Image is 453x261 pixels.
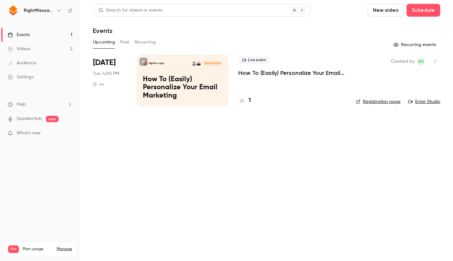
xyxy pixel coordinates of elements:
div: Search for videos or events [98,7,162,14]
span: BD [418,58,424,65]
div: Settings [8,74,33,80]
div: Events [8,32,30,38]
a: How To (Easily) Personalize Your Email MarketingRightMessageChris OrzechowskiBrennan Dunn[DATE] 4... [137,55,228,106]
a: Registration page [356,99,400,105]
span: [DATE] [93,58,116,68]
button: Upcoming [93,37,115,47]
span: [DATE] 4:00 PM [202,61,222,66]
p: How To (Easily) Personalize Your Email Marketing [143,75,222,100]
button: Recurring events [391,40,440,50]
img: RightMessage [8,5,18,16]
button: Past [120,37,129,47]
img: Chris Orzechowski [196,61,201,66]
div: Videos [8,46,30,52]
h6: RightMessage [24,7,54,14]
div: Sep 23 Tue, 4:00 PM (Europe/London) [93,55,127,106]
button: Schedule [407,4,440,17]
a: How To (Easily) Personalize Your Email Marketing [238,69,346,77]
a: SpeakerHub [17,115,42,122]
h4: 1 [249,96,251,105]
span: Pro [8,245,19,253]
a: 1 [238,96,251,105]
span: What's new [17,130,41,137]
h1: Events [93,27,112,35]
div: 1 h [93,82,104,87]
iframe: Noticeable Trigger [65,130,72,136]
span: Tue, 4:00 PM [93,70,119,77]
span: Created by [391,58,415,65]
a: Enter Studio [408,99,440,105]
span: new [46,116,59,122]
img: Brennan Dunn [192,61,196,66]
p: RightMessage [149,62,164,65]
span: Live event [238,56,270,64]
span: Help [17,101,26,108]
span: Plan usage [23,247,53,252]
button: New video [367,4,404,17]
div: Audience [8,60,36,66]
a: Manage [57,247,72,252]
li: help-dropdown-opener [8,101,72,108]
button: Recurring [135,37,156,47]
span: Brennan Dunn [417,58,425,65]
